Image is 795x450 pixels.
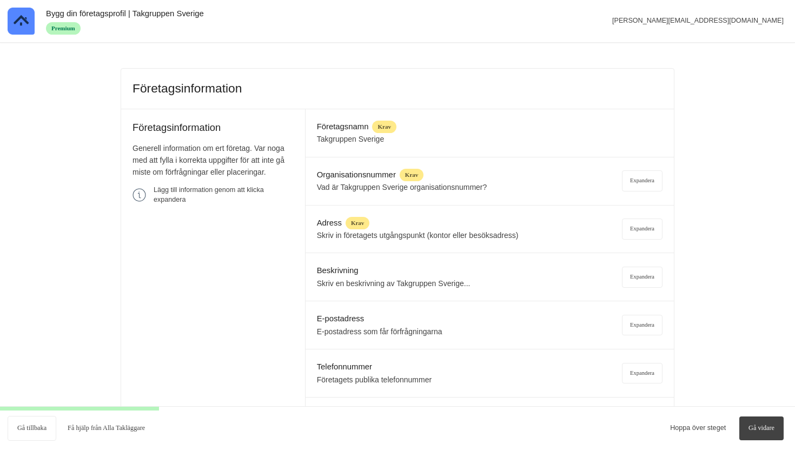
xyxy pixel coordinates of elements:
[132,142,294,178] p: Generell information om ert företag. Var noga med att fylla i korrekta uppgifter för att inte gå ...
[346,217,369,229] span: Krav
[317,133,396,145] p: Takgruppen Sverige
[622,219,662,240] div: Expandera
[622,315,662,336] div: Expandera
[317,277,471,289] p: Skriv en beskrivning av Takgruppen Sverige...
[317,326,442,337] p: E-postadress som får förfrågningarna
[622,363,662,384] div: Expandera
[372,121,396,133] span: Krav
[317,217,342,230] h5: Adress
[739,416,784,440] a: Gå vidare
[8,8,35,35] img: Alla Takläggare
[317,229,519,241] p: Skriv in företagets utgångspunkt (kontor eller besöksadress)
[317,121,369,134] h5: Företagsnamn
[68,423,145,433] span: Få hjälp från Alla Takläggare
[8,416,56,440] a: Gå tillbaka
[622,170,662,191] div: Expandera
[622,267,662,288] div: Expandera
[400,169,423,181] span: Krav
[46,22,81,35] span: Premium
[46,8,204,21] h5: Bygg din företagsprofil | Takgruppen Sverige
[154,186,294,204] p: Lägg till information genom att klicka expandera
[317,181,487,193] p: Vad är Takgruppen Sverige organisationsnummer?
[132,121,294,142] h4: Företagsinformation
[317,361,432,374] h5: Telefonnummer
[317,264,471,277] h5: Beskrivning
[317,169,396,182] h5: Organisationsnummer
[317,313,442,326] h5: E-postadress
[317,374,432,386] p: Företagets publika telefonnummer
[670,424,726,432] a: Hoppa över steget
[132,80,242,97] h3: Företagsinformation
[608,12,787,30] p: [PERSON_NAME][EMAIL_ADDRESS][DOMAIN_NAME]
